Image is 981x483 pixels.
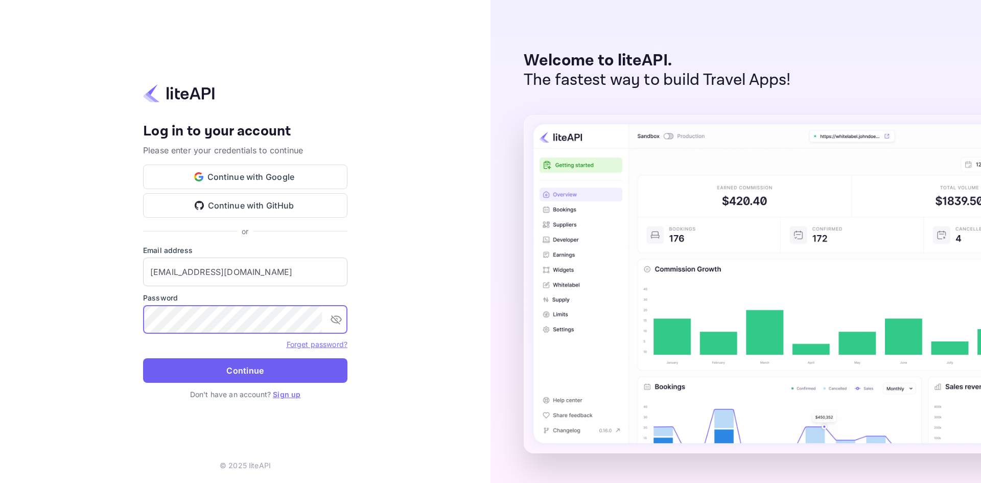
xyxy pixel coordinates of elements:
[143,193,347,218] button: Continue with GitHub
[220,460,271,471] p: © 2025 liteAPI
[143,144,347,156] p: Please enter your credentials to continue
[143,123,347,141] h4: Log in to your account
[524,51,791,71] p: Welcome to liteAPI.
[242,226,248,237] p: or
[143,245,347,256] label: Email address
[143,358,347,383] button: Continue
[273,390,300,399] a: Sign up
[143,83,215,103] img: liteapi
[287,339,347,349] a: Forget password?
[143,258,347,286] input: Enter your email address
[143,165,347,189] button: Continue with Google
[326,309,346,330] button: toggle password visibility
[524,71,791,90] p: The fastest way to build Travel Apps!
[287,340,347,349] a: Forget password?
[143,389,347,400] p: Don't have an account?
[143,292,347,303] label: Password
